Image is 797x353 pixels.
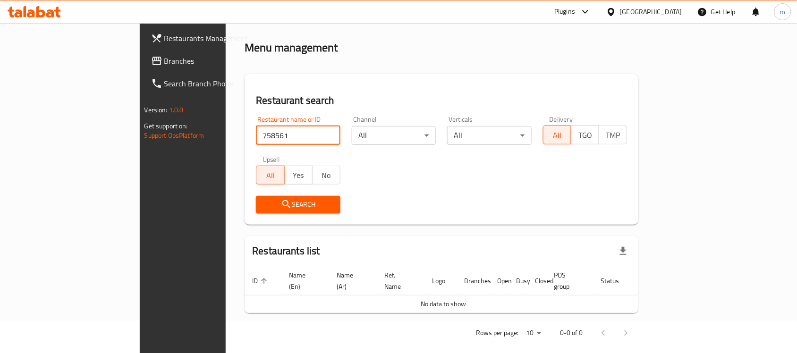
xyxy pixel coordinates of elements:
[256,196,340,213] button: Search
[575,128,595,142] span: TGO
[384,269,413,292] span: Ref. Name
[316,168,337,182] span: No
[554,269,582,292] span: POS group
[164,78,265,89] span: Search Branch Phone
[144,27,273,50] a: Restaurants Management
[522,326,545,340] div: Rows per page:
[144,120,188,132] span: Get support on:
[620,7,682,17] div: [GEOGRAPHIC_DATA]
[421,298,466,310] span: No data to show
[554,6,575,17] div: Plugins
[289,269,318,292] span: Name (En)
[612,240,635,262] div: Export file
[599,126,627,144] button: TMP
[144,104,168,116] span: Version:
[263,156,280,163] label: Upsell
[245,267,675,313] table: enhanced table
[571,126,599,144] button: TGO
[169,104,184,116] span: 1.0.0
[312,166,340,185] button: No
[164,33,265,44] span: Restaurants Management
[252,244,320,258] h2: Restaurants list
[256,93,627,108] h2: Restaurant search
[352,126,436,145] div: All
[476,327,518,339] p: Rows per page:
[543,126,571,144] button: All
[260,168,280,182] span: All
[547,128,568,142] span: All
[337,269,365,292] span: Name (Ar)
[256,166,284,185] button: All
[284,166,313,185] button: Yes
[164,55,265,67] span: Branches
[509,267,527,295] th: Busy
[560,327,583,339] p: 0-0 of 0
[780,7,786,17] span: m
[263,199,333,210] span: Search
[144,129,204,142] a: Support.OpsPlatform
[144,50,273,72] a: Branches
[550,116,573,123] label: Delivery
[245,40,338,55] h2: Menu management
[457,267,490,295] th: Branches
[288,168,309,182] span: Yes
[527,267,546,295] th: Closed
[256,126,340,145] input: Search for restaurant name or ID..
[447,126,532,145] div: All
[252,275,270,286] span: ID
[603,128,623,142] span: TMP
[490,267,509,295] th: Open
[144,72,273,95] a: Search Branch Phone
[424,267,457,295] th: Logo
[601,275,631,286] span: Status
